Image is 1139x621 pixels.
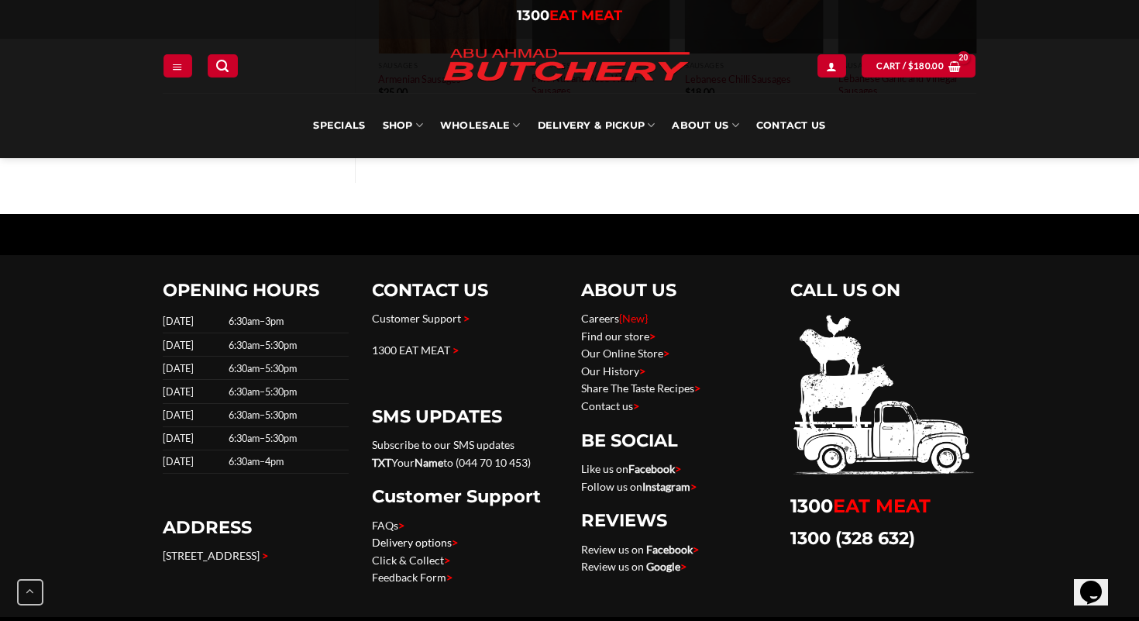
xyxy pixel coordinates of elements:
[908,60,944,71] bdi: 180.00
[415,456,443,469] strong: Name
[581,364,645,378] a: Our History>
[444,554,450,567] span: >
[398,519,404,532] span: >
[646,560,680,573] a: Google
[431,39,702,93] img: Abu Ahmad Butchery
[633,399,639,412] span: >
[372,519,404,532] a: FAQs>
[581,312,648,325] a: Careers{New}
[224,450,349,474] td: 6:30am–4pm
[453,343,459,357] span: >
[163,357,224,380] td: [DATE]
[581,329,656,343] a: Find our store>
[628,462,675,475] a: Facebook
[372,485,558,508] h2: Customer Support
[17,579,43,605] button: Go to top
[790,310,976,480] img: 1300eatmeat.png
[224,357,349,380] td: 6:30am–5:30pm
[163,333,224,357] td: [DATE]
[581,430,767,452] h2: BE SOCIAL
[372,571,453,584] a: Feedback Form>
[224,427,349,450] td: 6:30am–5:30pm
[372,312,461,325] a: Customer Support
[581,461,767,495] p: Like us on Follow us on
[538,93,656,158] a: Delivery & Pickup
[224,380,349,403] td: 6:30am–5:30pm
[517,7,549,24] span: 1300
[876,59,944,73] span: Cart /
[372,536,458,549] a: Delivery options>
[440,93,521,158] a: Wholesale
[452,536,458,549] span: >
[581,381,700,395] a: Share The Taste Recipes>
[693,543,699,556] span: >
[639,364,645,378] span: >
[680,560,686,573] span: >
[756,93,826,158] a: Contact Us
[163,404,224,427] td: [DATE]
[581,347,669,360] a: Our Online Store>
[694,381,700,395] span: >
[790,527,915,549] a: 1300 (328 632)
[446,571,453,584] span: >
[163,380,224,403] td: [DATE]
[372,343,450,357] a: 1300 EAT MEAT
[163,279,349,302] h2: OPENING HOURS
[833,495,931,517] span: EAT MEAT
[163,450,224,474] td: [DATE]
[581,509,767,532] h2: REVIEWS
[163,516,349,539] h2: ADDRESS
[383,93,423,158] a: SHOP
[581,279,767,302] h2: ABOUT US
[372,405,558,428] h2: SMS UPDATES
[908,59,914,73] span: $
[790,279,976,302] h2: CALL US ON
[663,347,669,360] span: >
[619,312,648,325] span: {New}
[163,427,224,450] td: [DATE]
[262,549,268,562] span: >
[372,456,391,469] strong: TXT
[649,329,656,343] span: >
[581,541,767,576] p: Review us on Review us on
[675,462,681,475] span: >
[313,93,365,158] a: Specials
[224,333,349,357] td: 6:30am–5:30pm
[642,480,690,493] a: Instagram
[1074,559,1124,605] iframe: chat widget
[690,480,697,493] span: >
[163,54,191,77] a: Menu
[163,549,260,562] a: [STREET_ADDRESS]
[646,543,693,556] a: Facebook
[208,54,237,77] a: Search
[372,436,558,471] p: Subscribe to our SMS updates Your to (044 70 10 453)
[672,93,738,158] a: About Us
[372,554,450,567] a: Click & Collect>
[224,310,349,333] td: 6:30am–3pm
[224,404,349,427] td: 6:30am–5:30pm
[517,7,622,24] a: 1300EAT MEAT
[372,279,558,302] h2: CONTACT US
[463,312,470,325] span: >
[549,7,622,24] span: EAT MEAT
[817,54,845,77] a: Login
[790,495,931,517] a: 1300EAT MEAT
[581,399,639,412] a: Contact us>
[862,54,975,77] a: View cart
[163,310,224,333] td: [DATE]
